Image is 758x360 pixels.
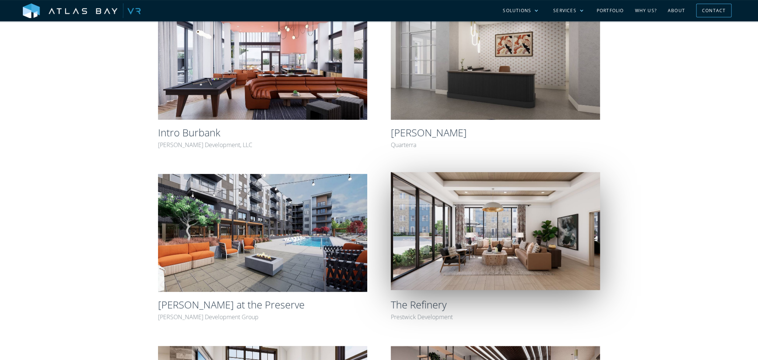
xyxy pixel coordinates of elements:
div: [PERSON_NAME] Development, LLC [158,140,252,150]
img: Harper [391,2,600,120]
img: Atlas Bay VR Logo [23,3,141,19]
img: The Refinery [391,172,600,290]
div: Quarterra [391,140,416,150]
a: Contact [696,4,731,17]
div: [PERSON_NAME] Development Group [158,312,259,322]
img: Intro Burbank [158,2,367,120]
div: Solutions [503,7,531,14]
div: Contact [702,5,726,16]
h2: [PERSON_NAME] at the Preserve [158,298,305,312]
div: Prestwick Development [391,312,453,322]
h2: Intro Burbank [158,126,220,140]
div: Services [553,7,576,14]
img: Ellison at the Preserve [158,174,367,292]
h2: [PERSON_NAME] [391,126,467,140]
h2: The Refinery [391,298,446,312]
